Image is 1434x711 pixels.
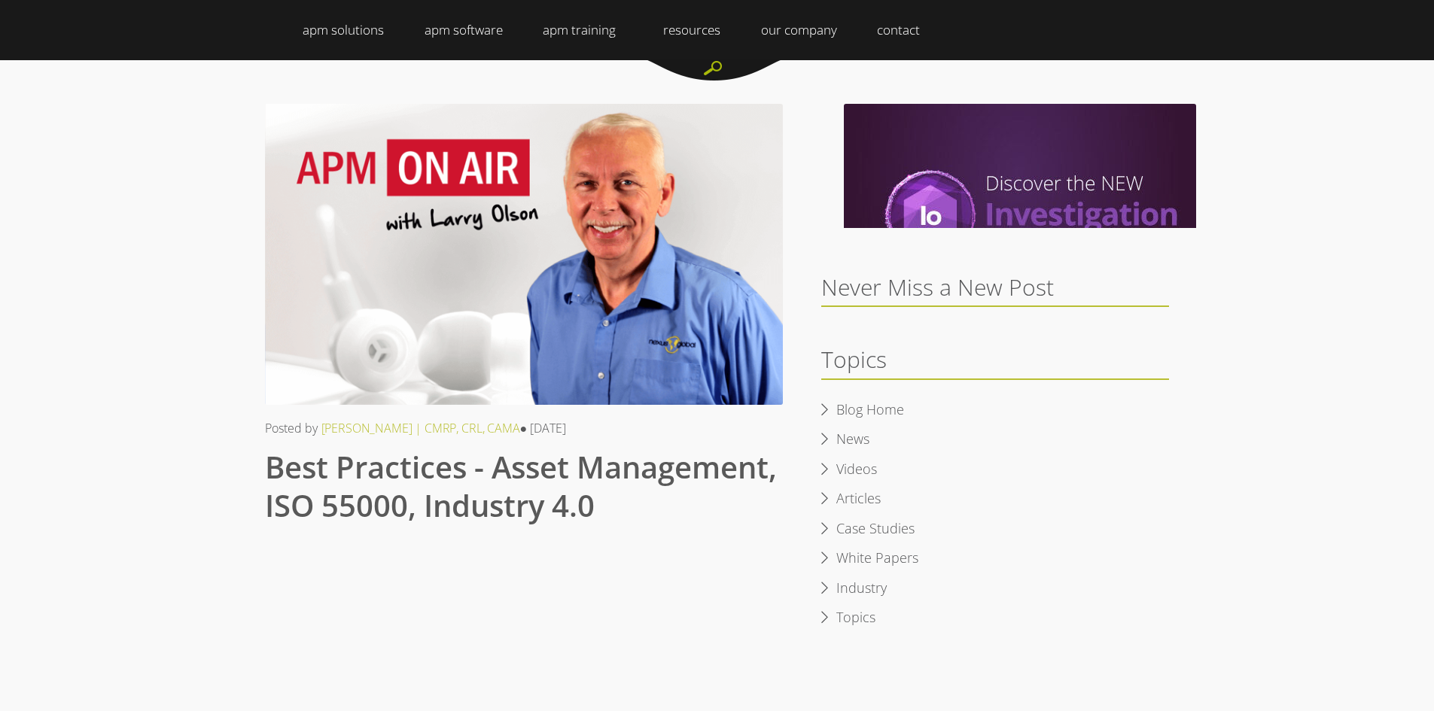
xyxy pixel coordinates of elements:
span: Topics [821,344,887,375]
a: [PERSON_NAME] | CMRP, CRL, CAMA [321,420,520,436]
a: Industry [821,577,902,600]
span: Never Miss a New Post [821,272,1054,302]
img: Meet the New Investigation Optimizer | September 2020 [844,104,1196,405]
a: Blog Home [821,399,919,421]
a: News [821,428,884,451]
div: Navigation Menu [821,395,1170,640]
a: White Papers [821,547,933,570]
a: Topics [821,606,891,629]
a: Case Studies [821,518,930,540]
span: Best Practices - Asset Management, ISO 55000, Industry 4.0 [265,446,777,526]
iframe: APM On Air, Best Practices - Asset Management, ISO 55000, Industry 4.0 [265,547,783,697]
a: Videos [821,458,892,481]
span: Posted by [265,420,318,436]
span: ● [DATE] [520,420,567,436]
a: Articles [821,488,896,510]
